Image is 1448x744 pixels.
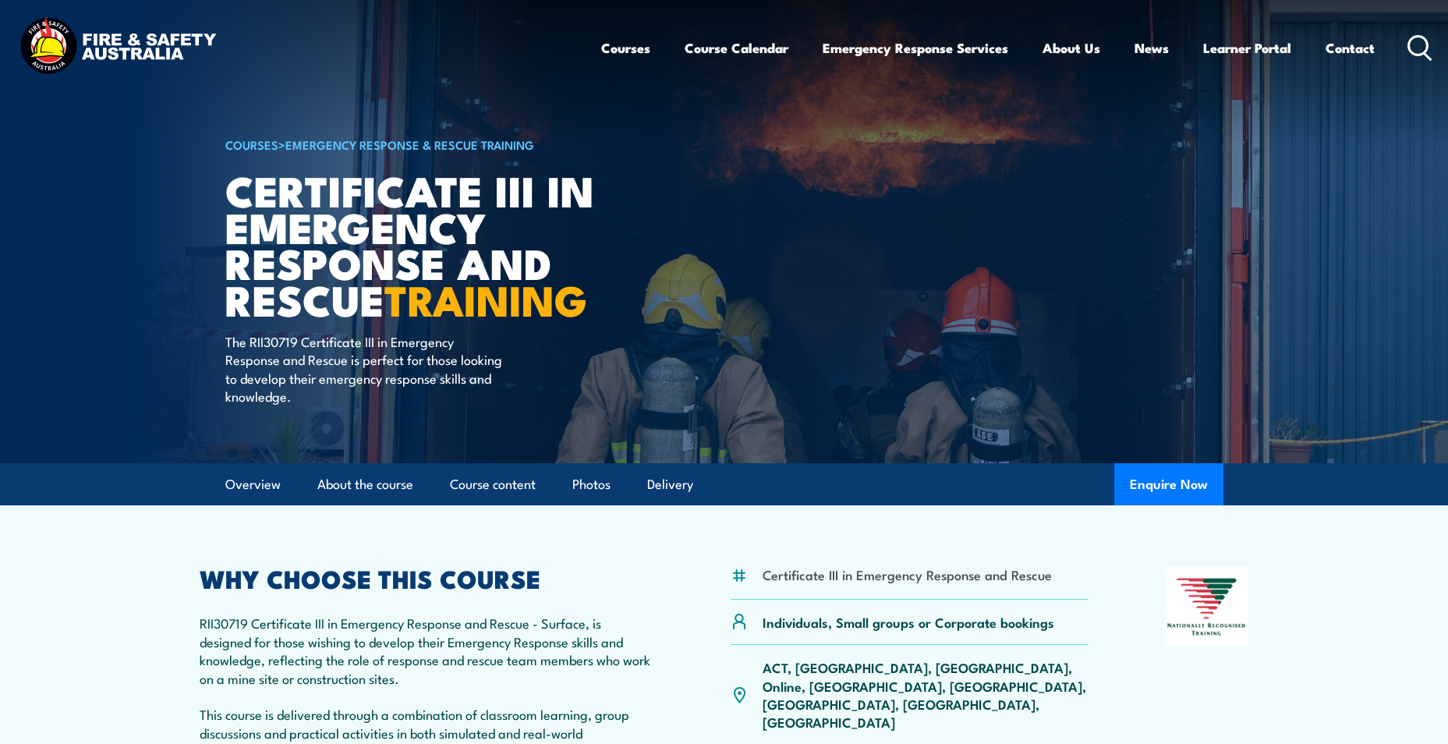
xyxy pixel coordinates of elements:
button: Enquire Now [1114,463,1223,505]
a: COURSES [225,136,278,153]
strong: TRAINING [384,266,587,331]
a: Course Calendar [685,27,788,69]
li: Certificate III in Emergency Response and Rescue [763,565,1052,583]
h2: WHY CHOOSE THIS COURSE [200,567,655,589]
a: About Us [1043,27,1100,69]
a: Emergency Response Services [823,27,1008,69]
a: Photos [572,464,611,505]
h1: Certificate III in Emergency Response and Rescue [225,172,611,317]
p: Individuals, Small groups or Corporate bookings [763,613,1054,631]
p: ACT, [GEOGRAPHIC_DATA], [GEOGRAPHIC_DATA], Online, [GEOGRAPHIC_DATA], [GEOGRAPHIC_DATA], [GEOGRAP... [763,658,1089,732]
a: Delivery [647,464,693,505]
p: The RII30719 Certificate III in Emergency Response and Rescue is perfect for those looking to dev... [225,332,510,406]
a: Course content [450,464,536,505]
h6: > [225,135,611,154]
a: Emergency Response & Rescue Training [285,136,534,153]
img: Nationally Recognised Training logo. [1165,567,1249,647]
a: Learner Portal [1203,27,1291,69]
a: News [1135,27,1169,69]
a: Overview [225,464,281,505]
a: About the course [317,464,413,505]
a: Contact [1326,27,1375,69]
a: Courses [601,27,650,69]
